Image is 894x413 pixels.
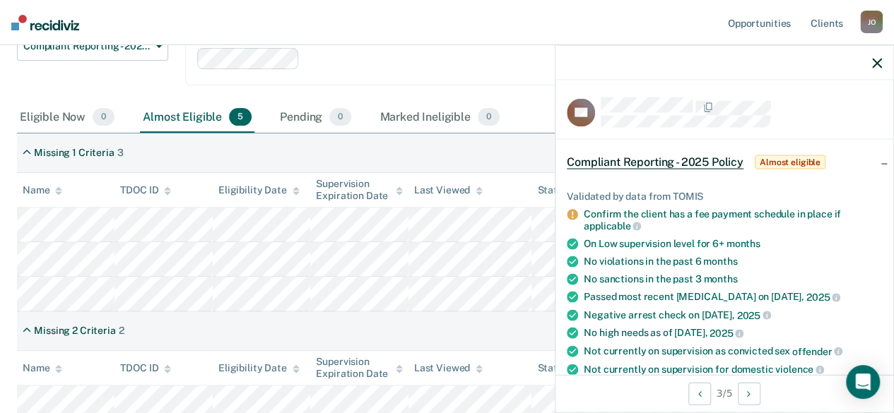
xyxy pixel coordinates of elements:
button: Next Opportunity [738,382,760,405]
span: Compliant Reporting - 2025 Policy [567,155,743,169]
span: 2025 [736,309,770,321]
div: Marked Ineligible [377,102,502,133]
div: Name [23,184,62,196]
div: Supervision Expiration Date [316,178,402,202]
span: months [727,238,760,249]
span: 2025 [710,328,743,339]
div: Validated by data from TOMIS [567,191,882,203]
div: Missing 2 Criteria [34,325,115,337]
div: Eligibility Date [218,362,300,374]
div: Name [23,362,62,374]
div: TDOC ID [120,184,171,196]
div: Confirm the client has a fee payment schedule in place if applicable [584,208,882,232]
div: Supervision Expiration Date [316,356,402,380]
span: Compliant Reporting - 2025 Policy [23,40,151,52]
span: months [703,273,737,285]
span: 2025 [806,291,840,302]
span: 5 [229,108,252,126]
span: 0 [329,108,351,126]
div: TDOC ID [120,362,171,374]
div: 3 [117,147,124,159]
div: 2 [119,325,124,337]
div: No violations in the past 6 [584,256,882,268]
div: Compliant Reporting - 2025 PolicyAlmost eligible [555,140,893,185]
div: Passed most recent [MEDICAL_DATA] on [DATE], [584,291,882,304]
div: No sanctions in the past 3 [584,273,882,285]
button: Previous Opportunity [688,382,711,405]
div: Not currently on supervision for domestic [584,363,882,376]
span: violence [775,364,824,375]
div: Last Viewed [414,184,483,196]
div: Pending [277,102,354,133]
div: J O [860,11,883,33]
span: 0 [93,108,114,126]
div: Status [537,184,567,196]
div: Eligible Now [17,102,117,133]
img: Recidiviz [11,15,79,30]
div: Missing 1 Criteria [34,147,114,159]
div: Eligibility Date [218,184,300,196]
div: 3 / 5 [555,374,893,412]
div: No high needs as of [DATE], [584,327,882,340]
span: offender [792,345,843,357]
span: months [703,256,737,267]
span: Almost eligible [755,155,825,169]
div: Negative arrest check on [DATE], [584,309,882,321]
div: On Low supervision level for 6+ [584,238,882,250]
div: Not currently on supervision as convicted sex [584,345,882,357]
span: 0 [478,108,500,126]
div: Almost Eligible [140,102,254,133]
div: Status [537,362,567,374]
div: Last Viewed [414,362,483,374]
div: Open Intercom Messenger [846,365,880,399]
